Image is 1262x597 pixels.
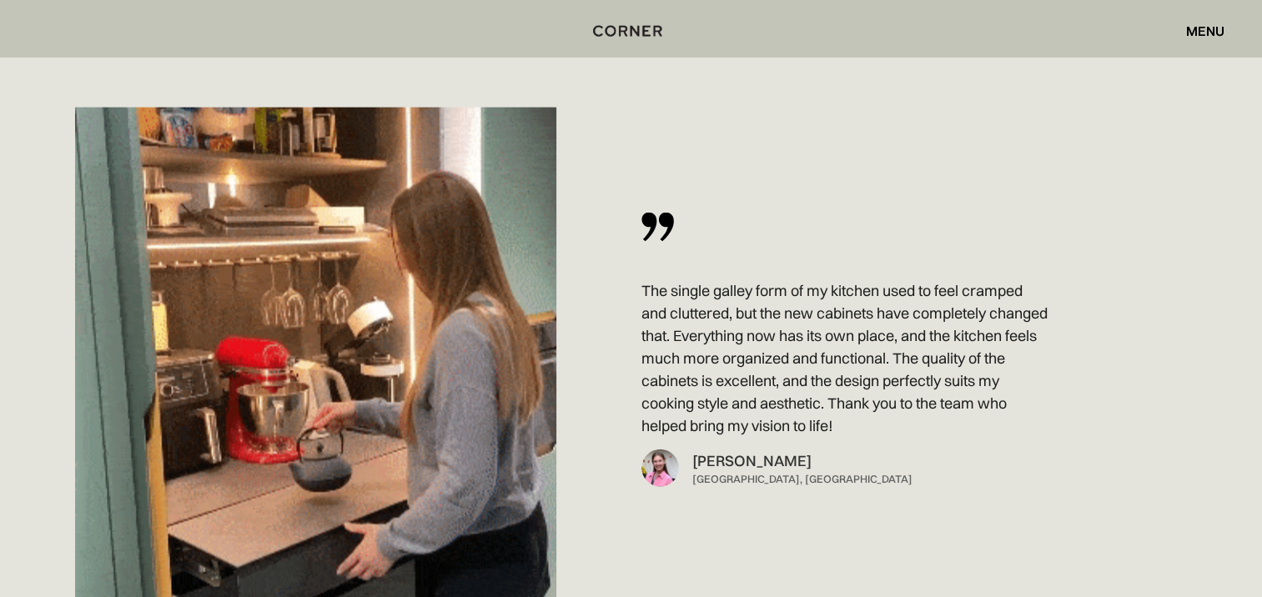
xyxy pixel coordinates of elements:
a: home [586,20,676,42]
div: [PERSON_NAME] [692,449,913,472]
p: The single galley form of my kitchen used to feel cramped and cluttered, but the new cabinets hav... [641,279,1048,437]
div: menu [1169,17,1224,45]
div: [GEOGRAPHIC_DATA], [GEOGRAPHIC_DATA] [692,472,913,487]
div: menu [1186,24,1224,38]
